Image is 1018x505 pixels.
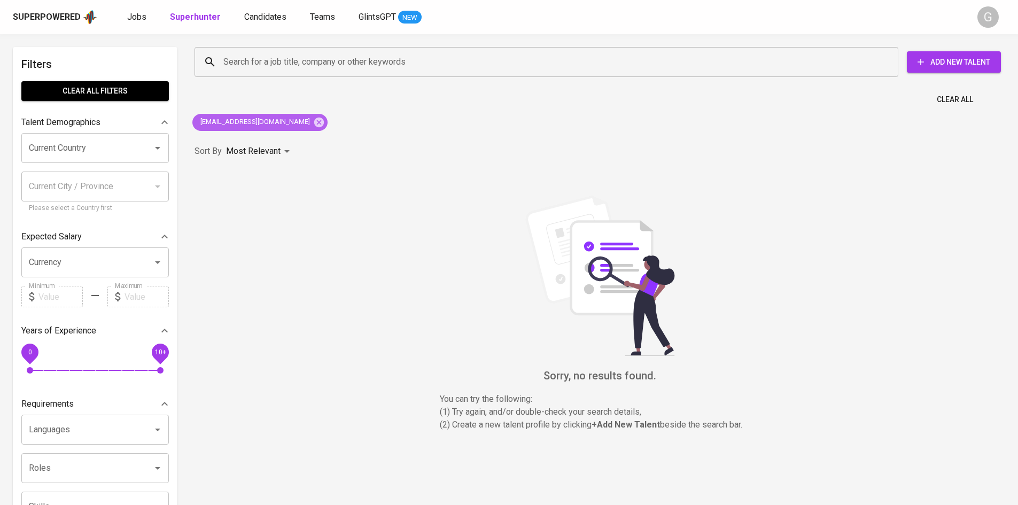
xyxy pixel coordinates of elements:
a: GlintsGPT NEW [359,11,422,24]
img: file_searching.svg [520,196,680,356]
a: Superpoweredapp logo [13,9,97,25]
span: Add New Talent [915,56,992,69]
button: Open [150,461,165,476]
span: 0 [28,348,32,356]
p: Talent Demographics [21,116,100,129]
p: Sort By [195,145,222,158]
img: app logo [83,9,97,25]
button: Open [150,255,165,270]
span: NEW [398,12,422,23]
div: Years of Experience [21,320,169,341]
p: Years of Experience [21,324,96,337]
span: GlintsGPT [359,12,396,22]
a: Jobs [127,11,149,24]
p: You can try the following : [440,393,760,406]
h6: Sorry, no results found. [195,367,1005,384]
h6: Filters [21,56,169,73]
p: (1) Try again, and/or double-check your search details, [440,406,760,418]
div: Superpowered [13,11,81,24]
b: Superhunter [170,12,221,22]
b: + Add New Talent [592,419,660,430]
p: Most Relevant [226,145,281,158]
span: Clear All filters [30,84,160,98]
span: Candidates [244,12,286,22]
p: (2) Create a new talent profile by clicking beside the search bar. [440,418,760,431]
span: Jobs [127,12,146,22]
button: Open [150,141,165,156]
div: Most Relevant [226,142,293,161]
div: Requirements [21,393,169,415]
button: Clear All [932,90,977,110]
div: G [977,6,999,28]
span: [EMAIL_ADDRESS][DOMAIN_NAME] [192,117,316,127]
button: Add New Talent [907,51,1001,73]
span: Teams [310,12,335,22]
a: Superhunter [170,11,223,24]
button: Open [150,422,165,437]
p: Please select a Country first [29,203,161,214]
div: Talent Demographics [21,112,169,133]
a: Candidates [244,11,289,24]
p: Expected Salary [21,230,82,243]
input: Value [125,286,169,307]
span: 10+ [154,348,166,356]
input: Value [38,286,83,307]
p: Requirements [21,398,74,410]
div: Expected Salary [21,226,169,247]
span: Clear All [937,93,973,106]
div: [EMAIL_ADDRESS][DOMAIN_NAME] [192,114,328,131]
a: Teams [310,11,337,24]
button: Clear All filters [21,81,169,101]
